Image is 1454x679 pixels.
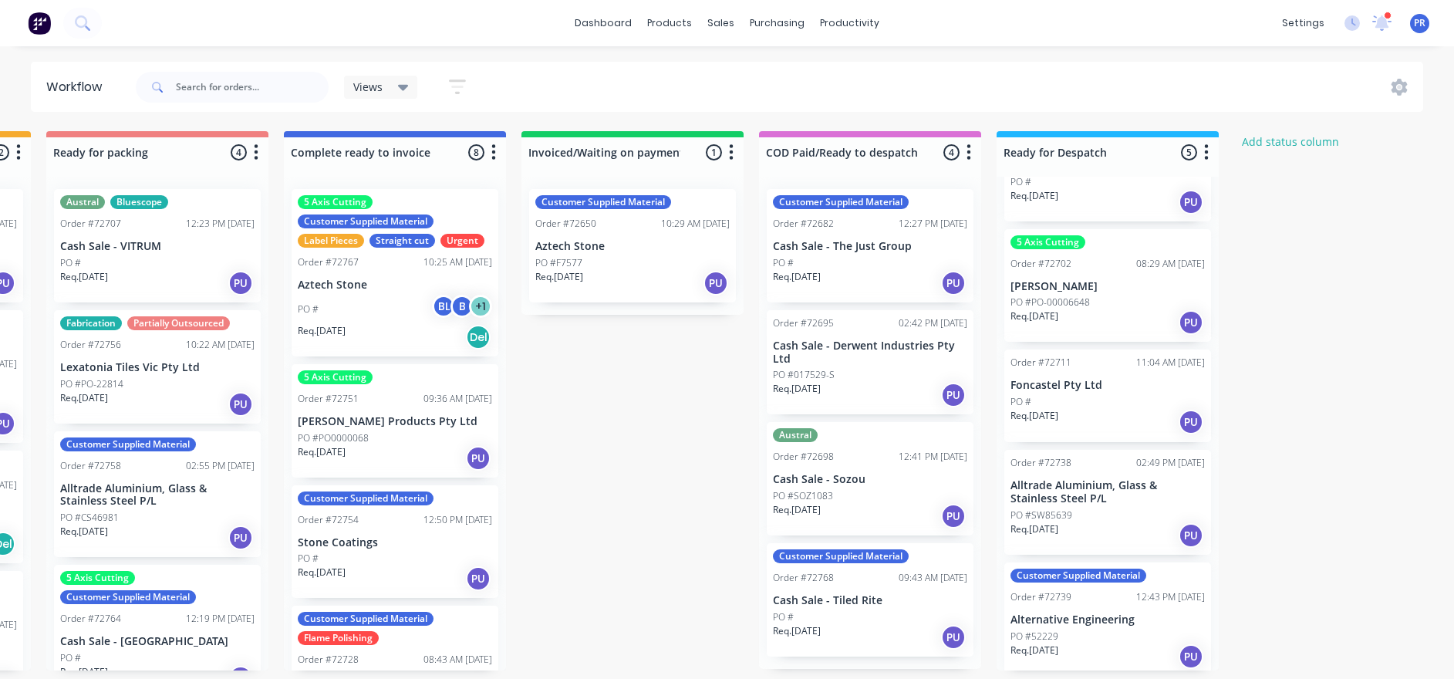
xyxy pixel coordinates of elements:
[1010,309,1058,323] p: Req. [DATE]
[369,234,435,248] div: Straight cut
[941,271,966,296] div: PU
[60,270,108,284] p: Req. [DATE]
[1010,296,1090,309] p: PO #PO-00006648
[28,12,51,35] img: Factory
[767,310,973,415] div: Order #7269502:42 PM [DATE]Cash Sale - Derwent Industries Pty LtdPO #017529-SReq.[DATE]PU
[298,566,346,579] p: Req. [DATE]
[529,189,736,302] div: Customer Supplied MaterialOrder #7265010:29 AM [DATE]Aztech StonePO #F7577Req.[DATE]PU
[298,631,379,645] div: Flame Polishing
[127,316,230,330] div: Partially Outsourced
[60,635,255,648] p: Cash Sale - [GEOGRAPHIC_DATA]
[1010,379,1205,392] p: Foncastel Pty Ltd
[60,525,108,539] p: Req. [DATE]
[767,189,973,302] div: Customer Supplied MaterialOrder #7268212:27 PM [DATE]Cash Sale - The Just GroupPO #Req.[DATE]PU
[60,195,105,209] div: Austral
[46,78,110,96] div: Workflow
[292,189,498,356] div: 5 Axis CuttingCustomer Supplied MaterialLabel PiecesStraight cutUrgentOrder #7276710:25 AM [DATE]...
[773,503,821,517] p: Req. [DATE]
[60,361,255,374] p: Lexatonia Tiles Vic Pty Ltd
[176,72,329,103] input: Search for orders...
[186,217,255,231] div: 12:23 PM [DATE]
[767,422,973,535] div: AustralOrder #7269812:41 PM [DATE]Cash Sale - SozouPO #SOZ1083Req.[DATE]PU
[773,571,834,585] div: Order #72768
[773,489,833,503] p: PO #SOZ1083
[298,492,434,505] div: Customer Supplied Material
[899,217,967,231] div: 12:27 PM [DATE]
[1010,235,1085,249] div: 5 Axis Cutting
[773,270,821,284] p: Req. [DATE]
[298,234,364,248] div: Label Pieces
[110,195,168,209] div: Bluescope
[423,255,492,269] div: 10:25 AM [DATE]
[298,255,359,269] div: Order #72767
[60,316,122,330] div: Fabrication
[298,513,359,527] div: Order #72754
[1004,562,1211,676] div: Customer Supplied MaterialOrder #7273912:43 PM [DATE]Alternative EngineeringPO #52229Req.[DATE]PU
[469,295,492,318] div: + 1
[1010,613,1205,627] p: Alternative Engineering
[292,364,498,478] div: 5 Axis CuttingOrder #7275109:36 AM [DATE][PERSON_NAME] Products Pty LtdPO #PO0000068Req.[DATE]PU
[742,12,812,35] div: purchasing
[466,446,491,471] div: PU
[298,431,369,445] p: PO #PO0000068
[703,271,728,296] div: PU
[1179,410,1203,434] div: PU
[639,12,700,35] div: products
[298,279,492,292] p: Aztech Stone
[1179,523,1203,548] div: PU
[1234,131,1348,152] button: Add status column
[700,12,742,35] div: sales
[54,310,261,424] div: FabricationPartially OutsourcedOrder #7275610:22 AM [DATE]Lexatonia Tiles Vic Pty LtdPO #PO-22814...
[298,415,492,428] p: [PERSON_NAME] Products Pty Ltd
[1004,229,1211,343] div: 5 Axis CuttingOrder #7270208:29 AM [DATE][PERSON_NAME]PO #PO-00006648Req.[DATE]PU
[60,459,121,473] div: Order #72758
[899,571,967,585] div: 09:43 AM [DATE]
[1136,590,1205,604] div: 12:43 PM [DATE]
[60,391,108,405] p: Req. [DATE]
[767,543,973,657] div: Customer Supplied MaterialOrder #7276809:43 AM [DATE]Cash Sale - Tiled RitePO #Req.[DATE]PU
[1004,350,1211,442] div: Order #7271111:04 AM [DATE]Foncastel Pty LtdPO #Req.[DATE]PU
[1010,569,1146,583] div: Customer Supplied Material
[535,217,596,231] div: Order #72650
[773,256,794,270] p: PO #
[186,459,255,473] div: 02:55 PM [DATE]
[60,590,196,604] div: Customer Supplied Material
[773,450,834,464] div: Order #72698
[298,324,346,338] p: Req. [DATE]
[298,552,319,566] p: PO #
[535,256,582,270] p: PO #F7577
[773,316,834,330] div: Order #72695
[60,240,255,253] p: Cash Sale - VITRUM
[1010,189,1058,203] p: Req. [DATE]
[1010,257,1071,271] div: Order #72702
[228,271,253,296] div: PU
[423,392,492,406] div: 09:36 AM [DATE]
[298,370,373,384] div: 5 Axis Cutting
[298,215,434,228] div: Customer Supplied Material
[60,338,121,352] div: Order #72756
[353,79,383,95] span: Views
[186,338,255,352] div: 10:22 AM [DATE]
[773,382,821,396] p: Req. [DATE]
[60,651,81,665] p: PO #
[1010,456,1071,470] div: Order #72738
[1004,450,1211,555] div: Order #7273802:49 PM [DATE]Alltrade Aluminium, Glass & Stainless Steel P/LPO #SW85639Req.[DATE]PU
[1010,409,1058,423] p: Req. [DATE]
[1179,190,1203,215] div: PU
[941,625,966,650] div: PU
[773,624,821,638] p: Req. [DATE]
[773,240,967,253] p: Cash Sale - The Just Group
[1010,479,1205,505] p: Alltrade Aluminium, Glass & Stainless Steel P/L
[812,12,887,35] div: productivity
[1010,590,1071,604] div: Order #72739
[1274,12,1332,35] div: settings
[466,566,491,591] div: PU
[773,473,967,486] p: Cash Sale - Sozou
[773,428,818,442] div: Austral
[1010,356,1071,370] div: Order #72711
[60,217,121,231] div: Order #72707
[1010,630,1058,644] p: PO #52229
[773,368,835,382] p: PO #017529-S
[1136,356,1205,370] div: 11:04 AM [DATE]
[60,571,135,585] div: 5 Axis Cutting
